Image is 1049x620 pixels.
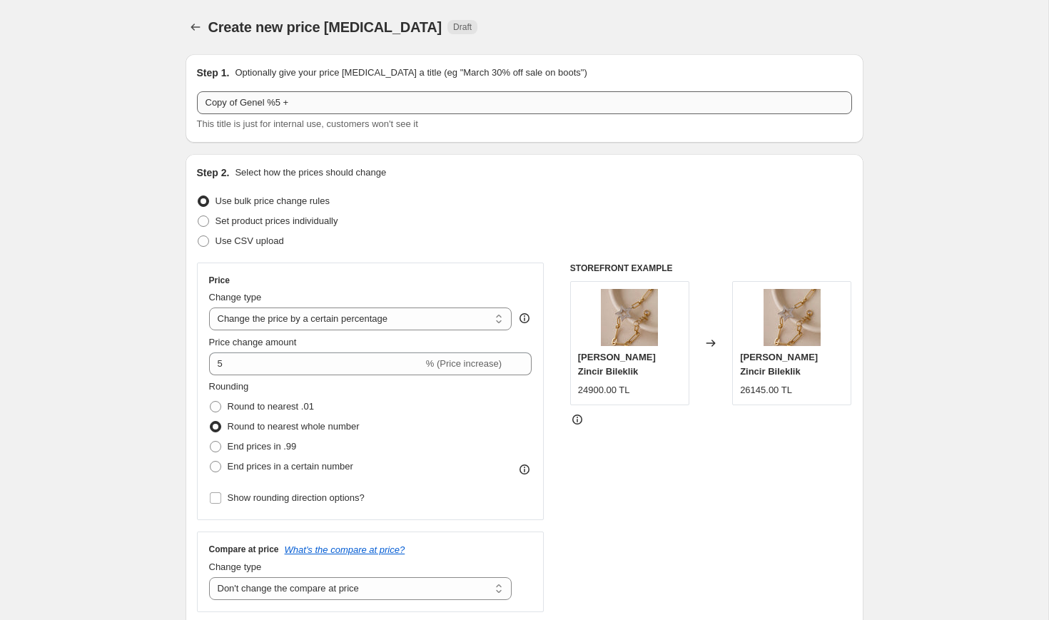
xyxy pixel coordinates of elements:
[197,118,418,129] span: This title is just for internal use, customers won't see it
[209,544,279,555] h3: Compare at price
[285,544,405,555] button: What's the compare at price?
[228,492,365,503] span: Show rounding direction options?
[209,292,262,303] span: Change type
[186,17,206,37] button: Price change jobs
[216,195,330,206] span: Use bulk price change rules
[578,352,656,377] span: [PERSON_NAME] Zincir Bileklik
[601,289,658,346] img: 14BLK5002_92338fb2-8d4d-4bb6-aa0a-a83be5592c1b_80x.jpg
[209,352,423,375] input: -15
[228,421,360,432] span: Round to nearest whole number
[197,166,230,180] h2: Step 2.
[228,461,353,472] span: End prices in a certain number
[216,215,338,226] span: Set product prices individually
[764,289,821,346] img: 14BLK5002_92338fb2-8d4d-4bb6-aa0a-a83be5592c1b_80x.jpg
[740,352,818,377] span: [PERSON_NAME] Zincir Bileklik
[209,275,230,286] h3: Price
[209,337,297,347] span: Price change amount
[517,311,532,325] div: help
[235,166,386,180] p: Select how the prices should change
[209,561,262,572] span: Change type
[209,381,249,392] span: Rounding
[570,263,852,274] h6: STOREFRONT EXAMPLE
[228,441,297,452] span: End prices in .99
[235,66,587,80] p: Optionally give your price [MEDICAL_DATA] a title (eg "March 30% off sale on boots")
[228,401,314,412] span: Round to nearest .01
[197,66,230,80] h2: Step 1.
[197,91,852,114] input: 30% off holiday sale
[740,383,792,397] div: 26145.00 TL
[426,358,502,369] span: % (Price increase)
[453,21,472,33] span: Draft
[216,235,284,246] span: Use CSV upload
[578,383,630,397] div: 24900.00 TL
[208,19,442,35] span: Create new price [MEDICAL_DATA]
